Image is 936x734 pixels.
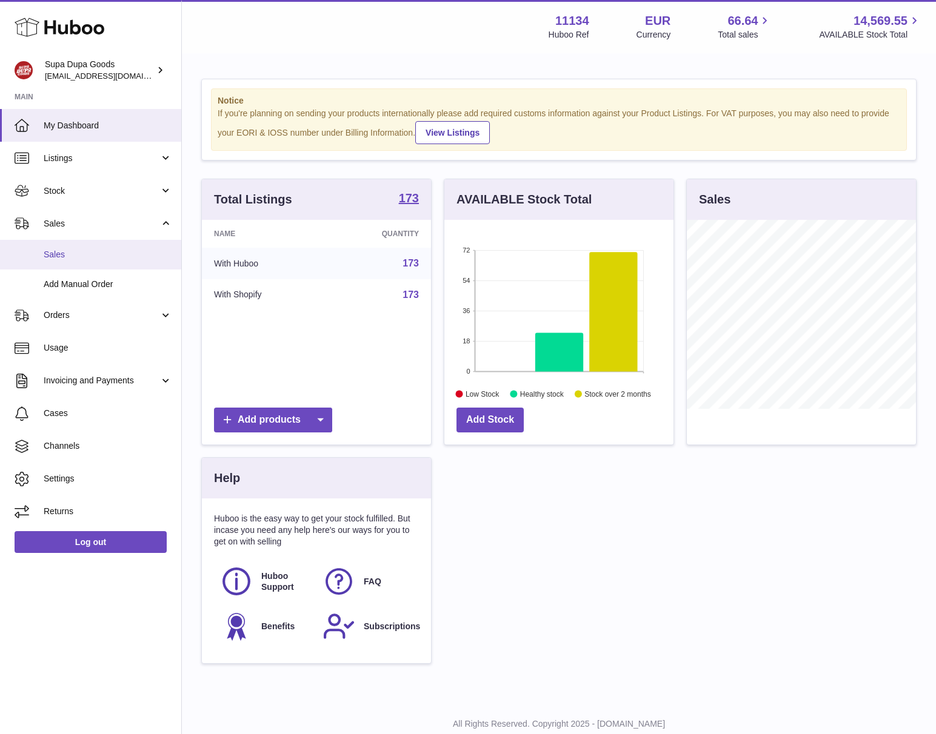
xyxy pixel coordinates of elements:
[699,191,730,208] h3: Sales
[463,337,470,345] text: 18
[323,565,413,598] a: FAQ
[854,13,908,29] span: 14,569.55
[364,621,420,632] span: Subscriptions
[44,218,159,230] span: Sales
[463,307,470,314] text: 36
[44,440,172,452] span: Channels
[214,470,240,486] h3: Help
[44,375,159,386] span: Invoicing and Payments
[718,29,772,41] span: Total sales
[192,718,926,730] p: All Rights Reserved. Copyright 2025 - [DOMAIN_NAME]
[584,389,650,398] text: Stock over 2 months
[261,570,309,593] span: Huboo Support
[44,506,172,517] span: Returns
[819,29,921,41] span: AVAILABLE Stock Total
[819,13,921,41] a: 14,569.55 AVAILABLE Stock Total
[399,192,419,204] strong: 173
[637,29,671,41] div: Currency
[463,246,470,254] text: 72
[44,185,159,197] span: Stock
[520,389,564,398] text: Healthy stock
[218,108,900,144] div: If you're planning on sending your products internationally please add required customs informati...
[555,13,589,29] strong: 11134
[399,192,419,207] a: 173
[549,29,589,41] div: Huboo Ref
[202,248,326,279] td: With Huboo
[466,368,470,375] text: 0
[323,610,413,643] a: Subscriptions
[214,408,332,432] a: Add products
[44,408,172,419] span: Cases
[202,220,326,248] th: Name
[44,279,172,290] span: Add Manual Order
[415,121,490,144] a: View Listings
[15,531,167,553] a: Log out
[403,289,419,300] a: 173
[456,408,524,432] a: Add Stock
[718,13,772,41] a: 66.64 Total sales
[463,277,470,284] text: 54
[218,95,900,107] strong: Notice
[15,61,33,79] img: hello@slayalldayofficial.com
[44,249,172,260] span: Sales
[261,621,295,632] span: Benefits
[44,153,159,164] span: Listings
[45,59,154,82] div: Supa Dupa Goods
[202,279,326,311] td: With Shopify
[44,342,172,354] span: Usage
[214,513,419,547] p: Huboo is the easy way to get your stock fulfilled. But incase you need any help here's our ways f...
[220,565,310,598] a: Huboo Support
[403,258,419,268] a: 173
[727,13,758,29] span: 66.64
[44,473,172,484] span: Settings
[456,191,592,208] h3: AVAILABLE Stock Total
[364,576,381,587] span: FAQ
[645,13,670,29] strong: EUR
[326,220,431,248] th: Quantity
[44,309,159,321] span: Orders
[44,120,172,131] span: My Dashboard
[45,71,178,81] span: [EMAIL_ADDRESS][DOMAIN_NAME]
[466,389,500,398] text: Low Stock
[214,191,292,208] h3: Total Listings
[220,610,310,643] a: Benefits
